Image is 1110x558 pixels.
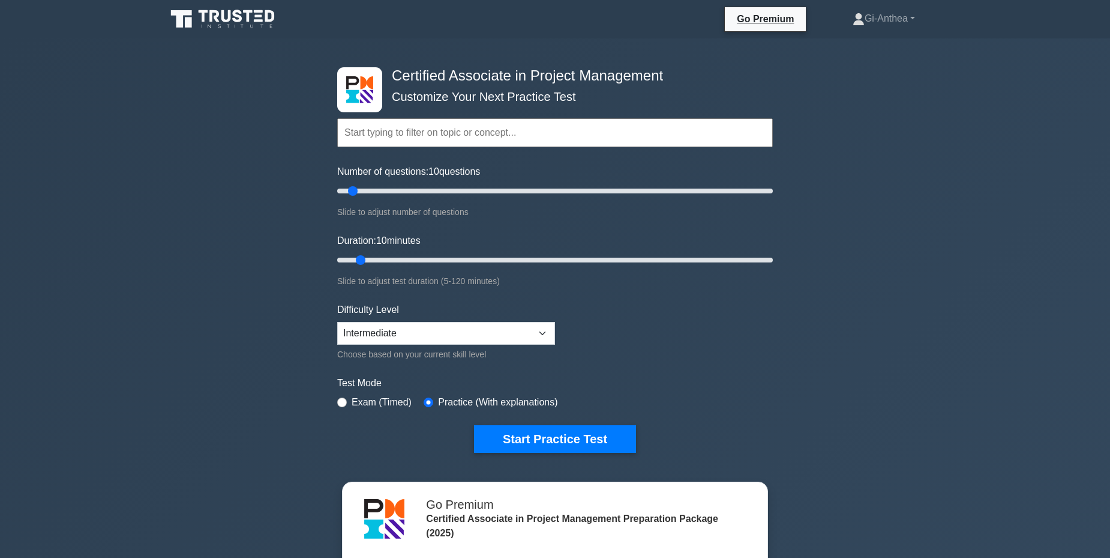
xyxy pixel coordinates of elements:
h4: Certified Associate in Project Management [387,67,714,85]
button: Start Practice Test [474,425,636,453]
label: Exam (Timed) [352,395,412,410]
label: Difficulty Level [337,303,399,317]
div: Slide to adjust test duration (5-120 minutes) [337,274,773,288]
label: Practice (With explanations) [438,395,557,410]
a: Go Premium [730,11,801,26]
input: Start typing to filter on topic or concept... [337,118,773,147]
label: Duration: minutes [337,234,421,248]
a: Gi-Anthea [824,7,944,31]
label: Number of questions: questions [337,165,480,179]
div: Choose based on your current skill level [337,347,555,362]
span: 10 [428,166,439,177]
label: Test Mode [337,376,773,390]
div: Slide to adjust number of questions [337,205,773,219]
span: 10 [376,235,387,246]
